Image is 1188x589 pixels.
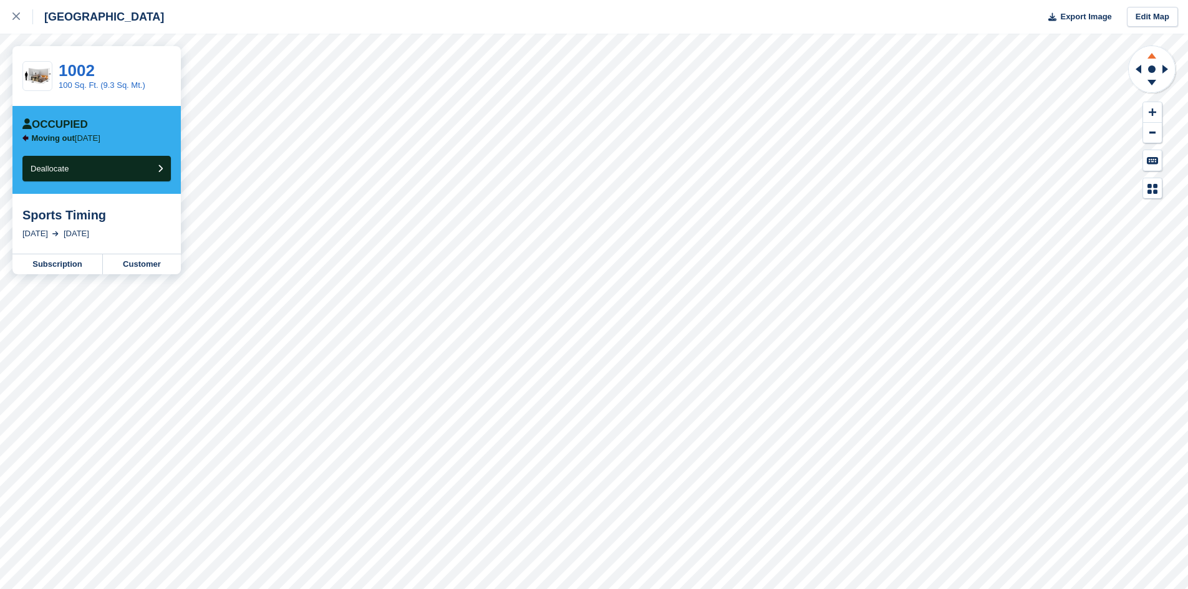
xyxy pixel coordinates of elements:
div: [GEOGRAPHIC_DATA] [33,9,164,24]
span: Deallocate [31,164,69,173]
span: Export Image [1060,11,1111,23]
a: Customer [103,254,181,274]
button: Keyboard Shortcuts [1143,150,1162,171]
img: arrow-right-light-icn-cde0832a797a2874e46488d9cf13f60e5c3a73dbe684e267c42b8395dfbc2abf.svg [52,231,59,236]
div: [DATE] [22,227,48,240]
a: 100 Sq. Ft. (9.3 Sq. Mt.) [59,80,145,90]
div: Sports Timing [22,208,171,223]
button: Deallocate [22,156,171,181]
button: Map Legend [1143,178,1162,199]
div: Occupied [22,118,88,131]
div: [DATE] [64,227,89,240]
a: Edit Map [1127,7,1178,27]
a: Subscription [12,254,103,274]
img: arrow-left-icn-90495f2de72eb5bd0bd1c3c35deca35cc13f817d75bef06ecd7c0b315636ce7e.svg [22,135,29,141]
button: Zoom Out [1143,123,1162,143]
button: Export Image [1041,7,1112,27]
span: Moving out [32,133,75,143]
p: [DATE] [32,133,100,143]
button: Zoom In [1143,102,1162,123]
img: 100-sqft-unit%20(9).jpg [23,65,52,87]
a: 1002 [59,61,95,80]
